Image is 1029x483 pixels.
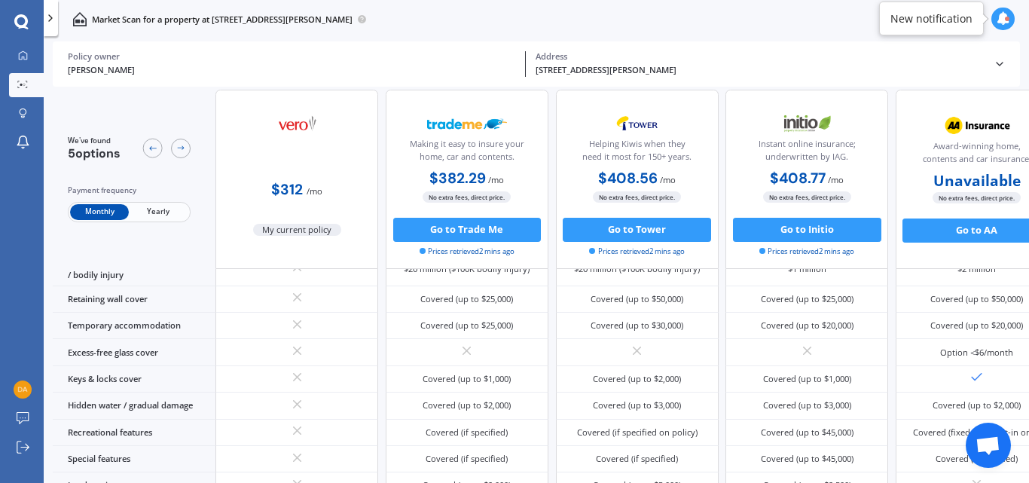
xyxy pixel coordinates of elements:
div: Option <$6/month [940,347,1013,359]
span: Prices retrieved 2 mins ago [420,246,514,257]
div: Policy owner [68,51,516,62]
div: Special features [53,446,215,472]
div: [STREET_ADDRESS][PERSON_NAME] [536,64,984,77]
span: / mo [307,185,322,197]
img: home-and-contents.b802091223b8502ef2dd.svg [72,12,87,26]
img: Initio.webp [767,109,847,139]
span: No extra fees, direct price. [763,191,851,203]
div: Retaining wall cover [53,286,215,313]
div: Excess-free glass cover [53,339,215,365]
div: Address [536,51,984,62]
span: No extra fees, direct price. [933,192,1021,203]
div: Recreational features [53,420,215,446]
div: Covered (up to $20,000) [930,319,1023,332]
div: Keys & locks cover [53,366,215,393]
div: Covered (up to $50,000) [930,293,1023,305]
img: Tower.webp [597,109,677,139]
span: We've found [68,136,121,146]
div: Temporary accommodation [53,313,215,339]
b: $382.29 [429,169,486,188]
span: Monthly [70,204,129,220]
div: New notification [890,11,973,26]
div: [PERSON_NAME] [68,64,516,77]
img: fdc72faae36896f27d1a386f59e5351b [14,381,32,399]
div: Covered (up to $45,000) [761,453,853,465]
span: Prices retrieved 2 mins ago [589,246,684,257]
span: No extra fees, direct price. [423,191,511,203]
a: Open chat [966,423,1011,468]
button: Go to Initio [733,218,881,242]
div: Covered (up to $2,000) [933,399,1021,411]
span: / mo [828,174,844,185]
div: Covered (up to $1,000) [423,373,511,385]
b: $408.56 [598,169,658,188]
div: Covered (up to $3,000) [593,399,681,411]
div: Covered (up to $25,000) [420,293,513,305]
span: Yearly [129,204,188,220]
div: Payment frequency [68,185,191,197]
img: Trademe.webp [427,109,507,139]
div: Covered (up to $2,000) [593,373,681,385]
div: Covered (if specified) [426,426,508,439]
div: Covered (if specified) [426,453,508,465]
div: Covered (up to $20,000) [761,319,853,332]
div: Helping Kiwis when they need it most for 150+ years. [566,138,707,168]
b: Unavailable [933,175,1021,187]
div: Covered (up to $3,000) [763,399,851,411]
div: Instant online insurance; underwritten by IAG. [736,138,878,168]
div: Covered (if specified on policy) [577,426,698,439]
button: Go to Trade Me [393,218,542,242]
div: Covered (up to $1,000) [763,373,851,385]
span: No extra fees, direct price. [593,191,681,203]
img: AA.webp [937,111,1017,141]
span: / mo [660,174,676,185]
img: Vero.png [258,109,337,139]
div: Covered (up to $50,000) [591,293,683,305]
div: Hidden water / gradual damage [53,393,215,419]
b: $408.77 [770,169,826,188]
div: Covered (if specified) [596,453,678,465]
span: My current policy [253,224,342,236]
div: Covered (up to $25,000) [420,319,513,332]
div: Covered (up to $2,000) [423,399,511,411]
div: Covered (up to $25,000) [761,293,853,305]
span: Prices retrieved 2 mins ago [759,246,854,257]
div: Covered (up to $30,000) [591,319,683,332]
div: Liability cover - property damages / bodily injury [53,252,215,286]
div: Covered (if specified) [936,453,1018,465]
span: 5 options [68,145,121,161]
button: Go to Tower [563,218,711,242]
div: Making it easy to insure your home, car and contents. [396,138,538,168]
div: Covered (up to $45,000) [761,426,853,439]
span: / mo [488,174,504,185]
b: $312 [271,180,303,199]
p: Market Scan for a property at [STREET_ADDRESS][PERSON_NAME] [92,14,353,26]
